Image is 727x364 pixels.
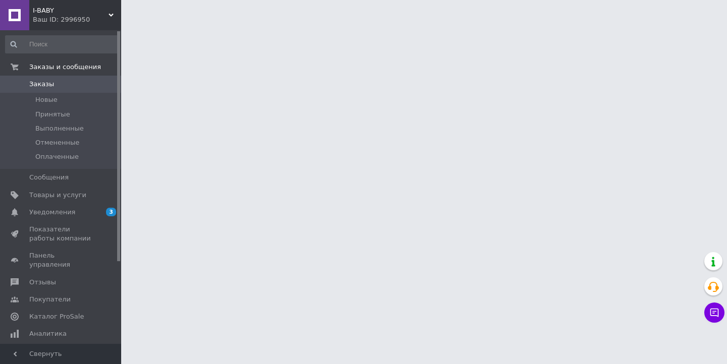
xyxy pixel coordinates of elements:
span: Заказы [29,80,54,89]
span: Уведомления [29,208,75,217]
span: Каталог ProSale [29,312,84,321]
span: 3 [106,208,116,216]
div: Ваш ID: 2996950 [33,15,121,24]
span: Принятые [35,110,70,119]
span: Отмененные [35,138,79,147]
span: Новые [35,95,58,104]
span: Покупатели [29,295,71,304]
span: Оплаченные [35,152,79,161]
button: Чат с покупателем [704,302,724,323]
input: Поиск [5,35,119,53]
span: I-BABY [33,6,109,15]
span: Сообщения [29,173,69,182]
span: Панель управления [29,251,93,269]
span: Выполненные [35,124,84,133]
span: Товары и услуги [29,191,86,200]
span: Аналитика [29,329,67,338]
span: Заказы и сообщения [29,63,101,72]
span: Показатели работы компании [29,225,93,243]
span: Отзывы [29,278,56,287]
